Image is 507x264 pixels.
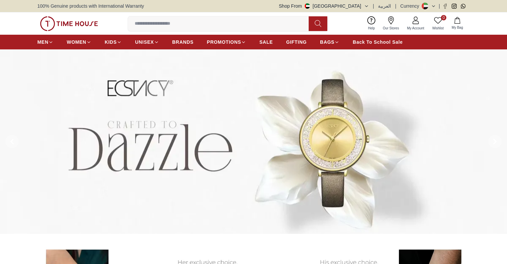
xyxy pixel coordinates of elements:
[67,36,91,48] a: WOMEN
[105,39,117,45] span: KIDS
[404,26,427,31] span: My Account
[353,39,403,45] span: Back To School Sale
[461,4,466,9] a: Whatsapp
[320,36,339,48] a: BAGS
[172,36,194,48] a: BRANDS
[452,4,457,9] a: Instagram
[430,26,446,31] span: Wishlist
[449,25,466,30] span: My Bag
[207,39,241,45] span: PROMOTIONS
[378,3,391,9] button: العربية
[172,39,194,45] span: BRANDS
[428,15,448,32] a: 0Wishlist
[305,3,310,9] img: United Arab Emirates
[37,39,48,45] span: MEN
[40,16,98,31] img: ...
[286,36,307,48] a: GIFTING
[286,39,307,45] span: GIFTING
[395,3,396,9] span: |
[441,15,446,20] span: 0
[443,4,448,9] a: Facebook
[259,39,273,45] span: SALE
[320,39,334,45] span: BAGS
[105,36,122,48] a: KIDS
[448,16,467,31] button: My Bag
[365,26,378,31] span: Help
[439,3,440,9] span: |
[279,3,369,9] button: Shop From[GEOGRAPHIC_DATA]
[135,39,154,45] span: UNISEX
[353,36,403,48] a: Back To School Sale
[37,3,144,9] span: 100% Genuine products with International Warranty
[400,3,422,9] div: Currency
[373,3,374,9] span: |
[380,26,402,31] span: Our Stores
[37,36,53,48] a: MEN
[379,15,403,32] a: Our Stores
[207,36,246,48] a: PROMOTIONS
[259,36,273,48] a: SALE
[67,39,86,45] span: WOMEN
[135,36,159,48] a: UNISEX
[364,15,379,32] a: Help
